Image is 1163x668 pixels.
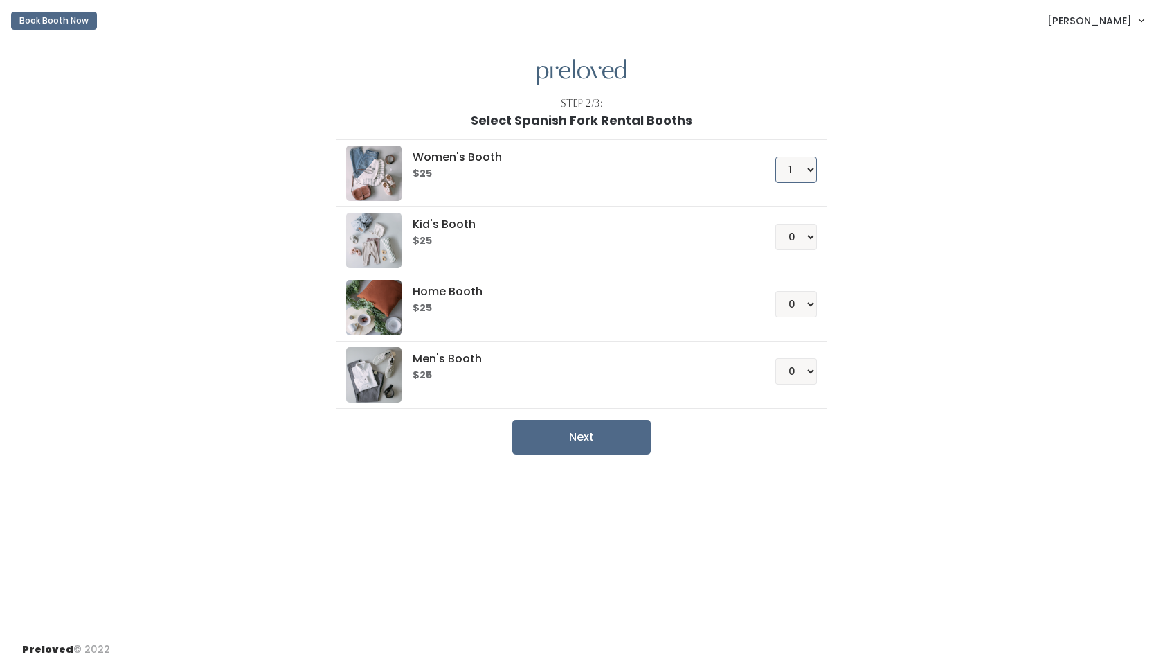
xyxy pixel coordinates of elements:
h6: $25 [413,370,741,381]
img: preloved logo [346,146,402,201]
h6: $25 [413,303,741,314]
span: Preloved [22,642,73,656]
h6: $25 [413,168,741,179]
h1: Select Spanish Fork Rental Booths [471,114,692,128]
h5: Men's Booth [413,353,741,365]
a: [PERSON_NAME] [1034,6,1157,35]
h5: Women's Booth [413,151,741,164]
span: [PERSON_NAME] [1047,13,1132,28]
h6: $25 [413,236,741,247]
div: © 2022 [22,631,110,657]
img: preloved logo [537,59,626,86]
h5: Home Booth [413,285,741,298]
h5: Kid's Booth [413,218,741,231]
a: Book Booth Now [11,6,97,36]
div: Step 2/3: [561,96,603,111]
img: preloved logo [346,213,402,268]
button: Book Booth Now [11,12,97,30]
img: preloved logo [346,347,402,403]
img: preloved logo [346,280,402,335]
button: Next [512,420,651,455]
